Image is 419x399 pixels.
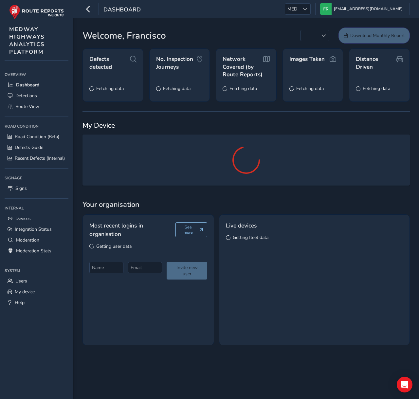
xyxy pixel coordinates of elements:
a: Road Condition (Beta) [5,131,68,142]
button: [EMAIL_ADDRESS][DOMAIN_NAME] [320,3,405,15]
a: My device [5,286,68,297]
a: Defects Guide [5,142,68,153]
a: Integration Status [5,224,68,235]
span: See more [180,225,197,235]
a: Recent Defects (Internal) [5,153,68,164]
span: Fetching data [96,85,124,92]
span: [EMAIL_ADDRESS][DOMAIN_NAME] [334,3,403,15]
span: Welcome, Francisco [82,29,166,43]
img: diamond-layout [320,3,332,15]
a: Route View [5,101,68,112]
span: Your organisation [82,200,410,209]
span: Moderation Stats [16,248,51,254]
div: Internal [5,203,68,213]
span: MED [285,4,300,14]
a: Devices [5,213,68,224]
span: Road Condition (Beta) [15,134,59,140]
span: MEDWAY HIGHWAYS ANALYTICS PLATFORM [9,26,45,56]
a: Moderation [5,235,68,245]
a: Dashboard [5,80,68,90]
span: Route View [15,103,39,110]
button: See more [175,222,207,237]
span: Detections [15,93,37,99]
span: Fetching data [296,85,324,92]
span: Recent Defects (Internal) [15,155,65,161]
div: Road Condition [5,121,68,131]
span: Dashboard [103,6,141,15]
a: Help [5,297,68,308]
span: Dashboard [16,82,39,88]
div: Overview [5,70,68,80]
span: Users [15,278,27,284]
span: Defects Guide [15,144,43,151]
div: Signage [5,173,68,183]
a: Signs [5,183,68,194]
span: Help [15,299,25,306]
span: Defects detected [89,55,130,71]
a: Users [5,276,68,286]
span: Distance Driven [356,55,396,71]
span: Network Covered (by Route Reports) [223,55,263,79]
a: Detections [5,90,68,101]
span: My device [15,289,35,295]
span: My Device [82,121,115,130]
span: Signs [15,185,27,191]
span: Images Taken [289,55,325,63]
span: Devices [15,215,31,222]
span: Integration Status [15,226,52,232]
span: Moderation [16,237,39,243]
span: Fetching data [363,85,390,92]
span: Fetching data [163,85,191,92]
span: Fetching data [229,85,257,92]
div: System [5,266,68,276]
span: No. Inspection Journeys [156,55,197,71]
div: Open Intercom Messenger [397,377,412,392]
a: Moderation Stats [5,245,68,256]
img: rr logo [9,5,64,19]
